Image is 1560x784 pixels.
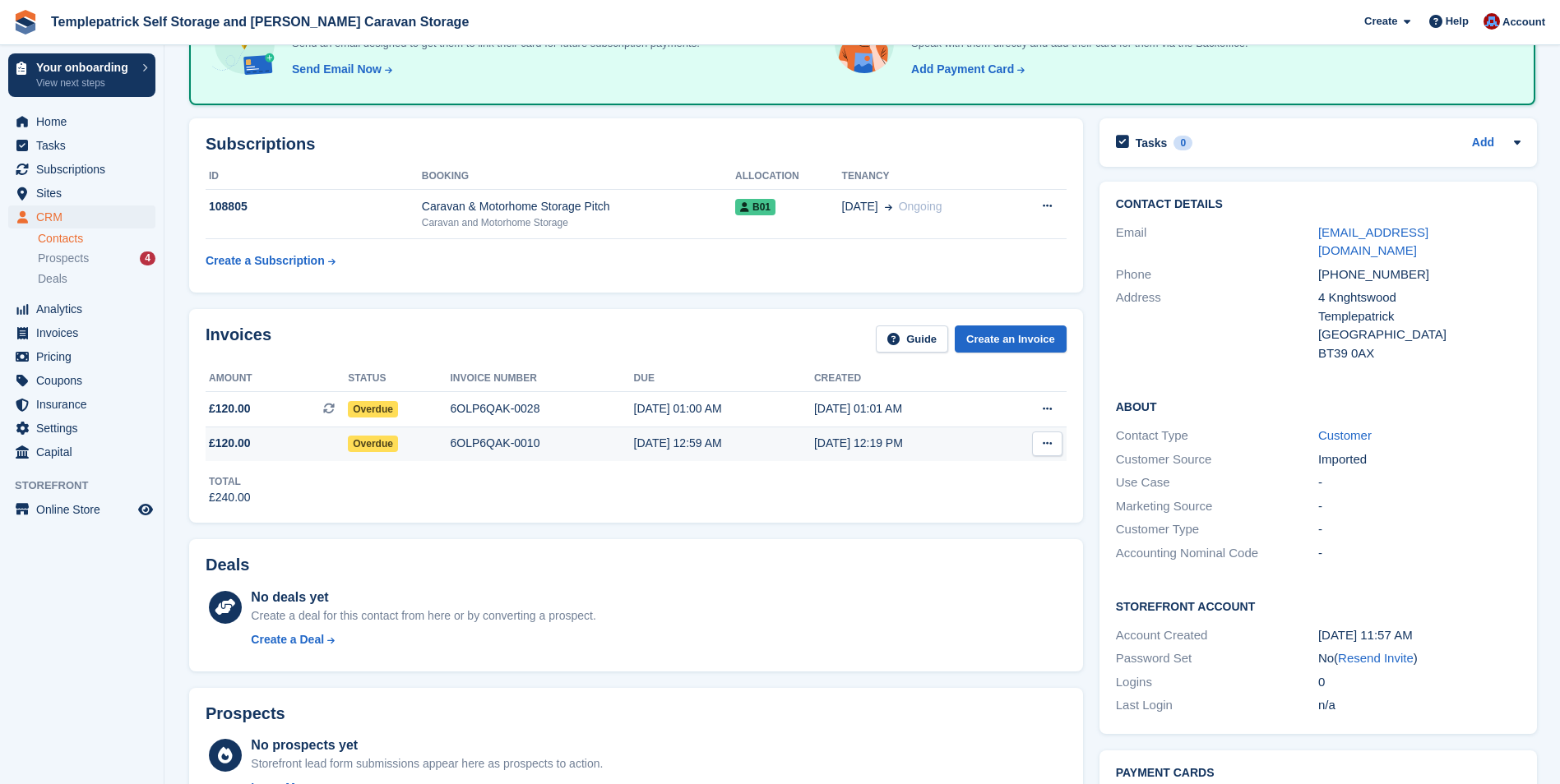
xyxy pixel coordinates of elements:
[292,61,382,78] div: Send Email Now
[1318,288,1521,307] div: 4 Knghtswood
[206,325,271,353] h2: Invoices
[1318,325,1521,344] div: [GEOGRAPHIC_DATA]
[36,205,135,228] span: CRM
[634,366,814,392] th: Due
[206,556,249,574] h2: Deals
[8,498,155,521] a: menu
[634,400,814,417] div: [DATE] 01:00 AM
[38,271,67,287] span: Deals
[8,205,155,228] a: menu
[1173,136,1192,150] div: 0
[36,393,135,416] span: Insurance
[36,110,135,133] span: Home
[36,321,135,344] span: Invoices
[206,198,422,215] div: 108805
[1136,136,1168,150] h2: Tasks
[955,325,1067,353] a: Create an Invoice
[8,158,155,181] a: menu
[1116,767,1521,780] h2: Payment cards
[8,134,155,157] a: menu
[814,400,996,417] div: [DATE] 01:01 AM
[1318,450,1521,469] div: Imported
[1318,497,1521,516] div: -
[140,251,155,265] div: 4
[36,498,135,521] span: Online Store
[1116,597,1521,614] h2: Storefront Account
[209,435,251,452] span: £120.00
[251,631,595,648] a: Create a Deal
[1364,13,1397,30] span: Create
[1116,497,1318,516] div: Marketing Source
[209,474,251,489] div: Total
[36,182,135,205] span: Sites
[1318,544,1521,563] div: -
[1338,651,1414,665] a: Resend Invite
[842,198,878,215] span: [DATE]
[251,755,603,772] div: Storefront lead form submissions appear here as prospects to action.
[36,158,135,181] span: Subscriptions
[1318,696,1521,715] div: n/a
[38,270,155,288] a: Deals
[36,417,135,440] span: Settings
[422,164,735,190] th: Booking
[206,252,325,270] div: Create a Subscription
[1446,13,1469,30] span: Help
[1116,398,1521,414] h2: About
[8,321,155,344] a: menu
[1318,520,1521,539] div: -
[842,164,1009,190] th: Tenancy
[8,369,155,392] a: menu
[206,164,422,190] th: ID
[1318,265,1521,284] div: [PHONE_NUMBER]
[1116,427,1318,445] div: Contact Type
[1484,13,1500,30] img: Leigh
[1116,544,1318,563] div: Accounting Nominal Code
[36,76,134,90] p: View next steps
[1318,473,1521,492] div: -
[36,297,135,321] span: Analytics
[1318,673,1521,692] div: 0
[905,61,1026,78] a: Add Payment Card
[422,198,735,215] div: Caravan & Motorhome Storage Pitch
[206,135,1067,154] h2: Subscriptions
[450,366,633,392] th: Invoice number
[1116,198,1521,211] h2: Contact Details
[735,164,842,190] th: Allocation
[8,393,155,416] a: menu
[13,10,38,35] img: stora-icon-8386f47178a22dfd0bd8f6a31ec36ba5ce8667c1dd55bd0f319d3a0aa187defe.svg
[251,736,603,755] div: No prospects yet
[735,199,775,215] span: B01
[8,110,155,133] a: menu
[1472,134,1494,153] a: Add
[38,251,89,266] span: Prospects
[8,53,155,97] a: Your onboarding View next steps
[206,366,348,392] th: Amount
[1318,428,1372,442] a: Customer
[15,477,164,494] span: Storefront
[36,134,135,157] span: Tasks
[206,246,336,276] a: Create a Subscription
[36,440,135,463] span: Capital
[36,345,135,368] span: Pricing
[8,345,155,368] a: menu
[8,417,155,440] a: menu
[1116,696,1318,715] div: Last Login
[876,325,948,353] a: Guide
[634,435,814,452] div: [DATE] 12:59 AM
[1318,307,1521,326] div: Templepatrick
[1334,651,1418,665] span: ( )
[251,607,595,625] div: Create a deal for this contact from here or by converting a prospect.
[348,366,450,392] th: Status
[1318,225,1428,258] a: [EMAIL_ADDRESS][DOMAIN_NAME]
[911,61,1014,78] div: Add Payment Card
[1116,265,1318,284] div: Phone
[450,400,633,417] div: 6OLP6QAK-0028
[1116,673,1318,692] div: Logins
[1502,14,1545,30] span: Account
[1318,649,1521,668] div: No
[136,500,155,519] a: Preview store
[1116,288,1318,362] div: Address
[206,704,285,723] h2: Prospects
[1116,224,1318,261] div: Email
[422,215,735,230] div: Caravan and Motorhome Storage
